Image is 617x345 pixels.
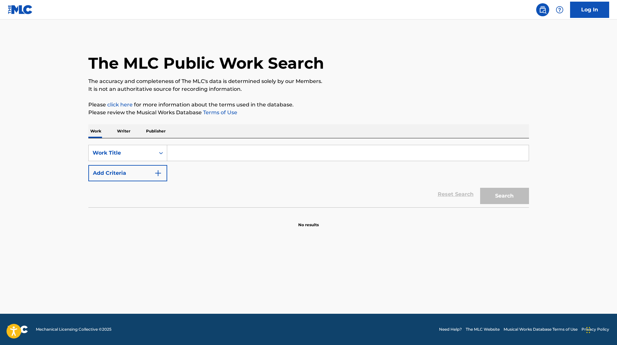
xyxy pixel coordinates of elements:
[88,85,529,93] p: It is not an authoritative source for recording information.
[88,109,529,117] p: Please review the Musical Works Database
[584,314,617,345] iframe: Chat Widget
[202,109,237,116] a: Terms of Use
[36,326,111,332] span: Mechanical Licensing Collective © 2025
[504,326,578,332] a: Musical Works Database Terms of Use
[8,325,28,333] img: logo
[298,214,319,228] p: No results
[115,124,132,138] p: Writer
[88,77,529,85] p: The accuracy and completeness of The MLC's data is determined solely by our Members.
[93,149,151,157] div: Work Title
[556,6,564,14] img: help
[586,320,590,340] div: Drag
[570,2,609,18] a: Log In
[88,145,529,207] form: Search Form
[439,326,462,332] a: Need Help?
[154,169,162,177] img: 9d2ae6d4665cec9f34b9.svg
[539,6,547,14] img: search
[8,5,33,14] img: MLC Logo
[581,326,609,332] a: Privacy Policy
[107,102,133,108] a: click here
[88,165,167,181] button: Add Criteria
[536,3,549,16] a: Public Search
[88,53,324,73] h1: The MLC Public Work Search
[553,3,566,16] div: Help
[144,124,168,138] p: Publisher
[466,326,500,332] a: The MLC Website
[88,101,529,109] p: Please for more information about the terms used in the database.
[88,124,103,138] p: Work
